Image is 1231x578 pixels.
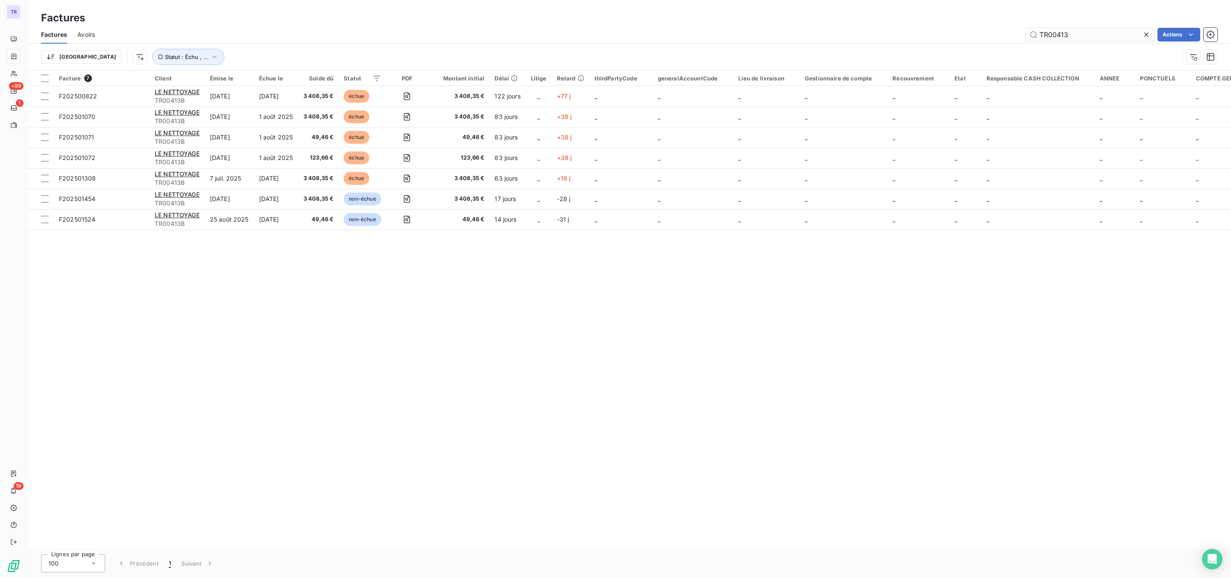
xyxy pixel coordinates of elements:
[1100,175,1102,182] span: _
[658,92,660,100] span: _
[205,127,254,148] td: [DATE]
[557,133,572,141] span: +38 j
[254,168,298,189] td: [DATE]
[489,209,525,230] td: 14 jours
[14,482,24,490] span: 19
[658,175,660,182] span: _
[254,86,298,107] td: [DATE]
[1196,113,1199,120] span: _
[557,195,571,202] span: -28 j
[1100,92,1102,100] span: _
[537,154,540,161] span: _
[155,137,200,146] span: TR00413B
[595,195,597,202] span: _
[987,133,989,141] span: _
[155,178,200,187] span: TR00413B
[48,559,59,568] span: 100
[205,86,254,107] td: [DATE]
[805,92,807,100] span: _
[954,92,957,100] span: _
[59,175,96,182] span: F202501308
[344,193,381,205] span: non-échue
[303,195,334,203] span: 3 408,35 €
[433,75,484,82] div: Montant initial
[595,133,597,141] span: _
[595,175,597,182] span: _
[557,216,569,223] span: -31 j
[557,92,571,100] span: +77 j
[176,554,219,572] button: Suivant
[495,75,520,82] div: Délai
[41,10,85,26] h3: Factures
[7,559,21,573] img: Logo LeanPay
[155,117,200,125] span: TR00413B
[738,216,741,223] span: _
[344,172,369,185] span: échue
[954,113,957,120] span: _
[954,133,957,141] span: _
[210,75,249,82] div: Émise le
[155,170,200,178] span: LE NETTOYAGE
[1196,175,1199,182] span: _
[557,75,584,82] div: Retard
[155,199,200,207] span: TR00413B
[205,189,254,209] td: [DATE]
[155,219,200,228] span: TR00413B
[344,75,381,82] div: Statut
[205,148,254,168] td: [DATE]
[59,133,94,141] span: F202501071
[59,75,81,82] span: Facture
[489,86,525,107] td: 122 jours
[738,195,741,202] span: _
[489,168,525,189] td: 63 jours
[892,113,895,120] span: _
[658,113,660,120] span: _
[1196,92,1199,100] span: _
[164,554,176,572] button: 1
[805,133,807,141] span: _
[892,75,944,82] div: Recouvrement
[155,150,200,157] span: LE NETTOYAGE
[557,113,572,120] span: +38 j
[892,133,895,141] span: _
[1100,75,1130,82] div: ANNEE
[557,154,572,161] span: +38 j
[303,113,334,121] span: 3 408,35 €
[738,113,741,120] span: _
[805,113,807,120] span: _
[9,82,24,90] span: +99
[303,92,334,101] span: 3 408,35 €
[1196,216,1199,223] span: _
[489,107,525,127] td: 83 jours
[1100,133,1102,141] span: _
[738,92,741,100] span: _
[987,195,989,202] span: _
[344,131,369,144] span: échue
[805,75,882,82] div: Gestionnaire de compte
[1196,154,1199,161] span: _
[954,175,957,182] span: _
[595,113,597,120] span: _
[254,107,298,127] td: 1 août 2025
[595,92,597,100] span: _
[1140,175,1143,182] span: _
[1100,216,1102,223] span: _
[1202,549,1222,569] div: Open Intercom Messenger
[489,127,525,148] td: 83 jours
[805,175,807,182] span: _
[433,154,484,162] span: 123,66 €
[344,213,381,226] span: non-échue
[344,90,369,103] span: échue
[165,53,209,60] span: Statut : Échu , ...
[954,195,957,202] span: _
[254,189,298,209] td: [DATE]
[987,175,989,182] span: _
[155,96,200,105] span: TR00413B
[205,107,254,127] td: [DATE]
[1140,154,1143,161] span: _
[41,50,122,64] button: [GEOGRAPHIC_DATA]
[169,559,171,568] span: 1
[344,110,369,123] span: échue
[1100,195,1102,202] span: _
[77,30,95,39] span: Avoirs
